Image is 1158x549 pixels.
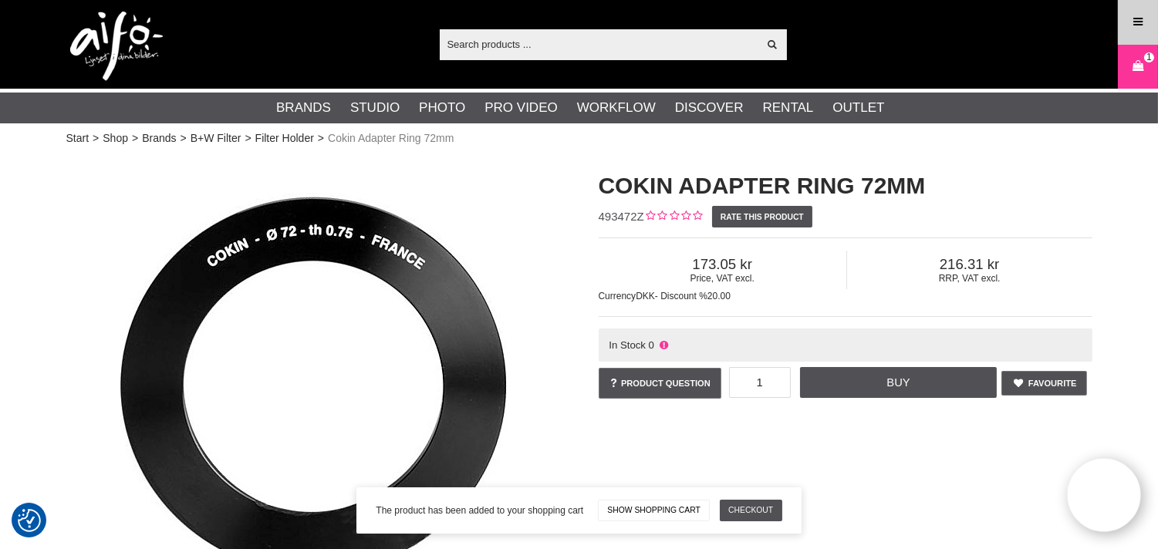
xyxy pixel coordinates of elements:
[66,130,89,147] a: Start
[484,98,557,118] a: Pro Video
[132,130,138,147] span: >
[276,98,331,118] a: Brands
[609,339,646,351] span: In Stock
[93,130,99,147] span: >
[599,368,721,399] a: Product question
[599,273,846,284] span: Price, VAT excl.
[181,130,187,147] span: >
[712,206,813,227] a: Rate this product
[655,291,707,301] span: - Discount %
[440,32,758,56] input: Search products ...
[599,170,1092,202] h1: Cokin Adapter Ring 72mm
[675,98,744,118] a: Discover
[376,504,583,517] span: The product has been added to your shopping cart
[245,130,251,147] span: >
[599,256,846,273] span: 173.05
[599,291,636,301] span: Currency
[847,273,1092,284] span: RRP, VAT excl.
[255,130,314,147] a: Filter Holder
[644,209,702,225] div: Customer rating: 0
[598,500,710,521] a: Show shopping cart
[763,98,814,118] a: Rental
[142,130,176,147] a: Brands
[800,367,997,398] a: Buy
[1119,49,1157,85] a: 1
[350,98,400,118] a: Studio
[832,98,884,118] a: Outlet
[847,256,1092,273] span: 216.31
[103,130,128,147] a: Shop
[599,210,644,223] span: 493472Z
[328,130,454,147] span: Cokin Adapter Ring 72mm
[649,339,654,351] span: 0
[191,130,241,147] a: B+W Filter
[707,291,731,301] span: 20.00
[720,500,782,521] a: Checkout
[577,98,656,118] a: Workflow
[18,507,41,534] button: Consent Preferences
[1146,50,1152,64] span: 1
[318,130,324,147] span: >
[658,339,670,351] i: Not in stock
[636,291,655,301] span: DKK
[70,12,163,81] img: logo.png
[18,509,41,532] img: Revisit consent button
[1001,371,1087,396] a: Favourite
[419,98,465,118] a: Photo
